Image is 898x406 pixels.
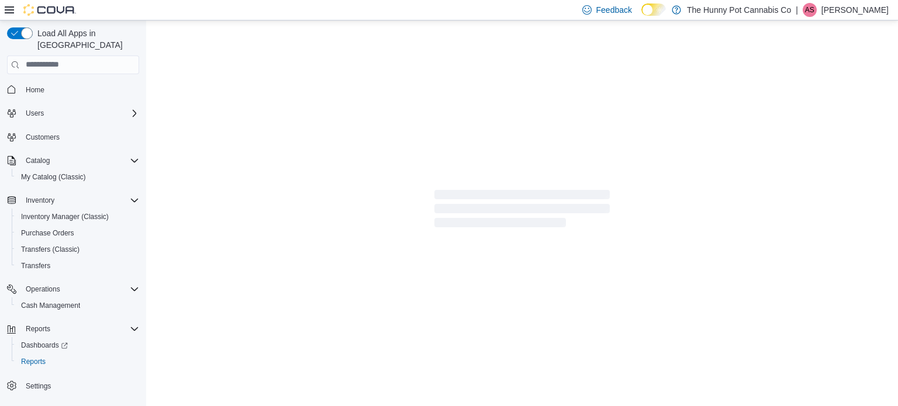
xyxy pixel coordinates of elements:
[21,301,80,310] span: Cash Management
[21,282,139,296] span: Operations
[21,154,139,168] span: Catalog
[687,3,791,17] p: The Hunny Pot Cannabis Co
[23,4,76,16] img: Cova
[16,355,50,369] a: Reports
[21,379,56,393] a: Settings
[16,226,79,240] a: Purchase Orders
[16,259,55,273] a: Transfers
[16,259,139,273] span: Transfers
[596,4,632,16] span: Feedback
[26,284,60,294] span: Operations
[2,321,144,337] button: Reports
[12,297,144,314] button: Cash Management
[21,341,68,350] span: Dashboards
[2,81,144,98] button: Home
[21,130,64,144] a: Customers
[803,3,817,17] div: Andre Savard
[16,170,139,184] span: My Catalog (Classic)
[21,106,49,120] button: Users
[16,338,72,352] a: Dashboards
[21,172,86,182] span: My Catalog (Classic)
[21,130,139,144] span: Customers
[12,241,144,258] button: Transfers (Classic)
[12,225,144,241] button: Purchase Orders
[21,82,139,97] span: Home
[16,226,139,240] span: Purchase Orders
[21,378,139,393] span: Settings
[21,193,59,207] button: Inventory
[2,281,144,297] button: Operations
[26,381,51,391] span: Settings
[21,193,139,207] span: Inventory
[21,261,50,270] span: Transfers
[21,322,139,336] span: Reports
[2,377,144,394] button: Settings
[26,156,50,165] span: Catalog
[16,242,139,256] span: Transfers (Classic)
[12,353,144,370] button: Reports
[16,299,85,313] a: Cash Management
[26,85,44,95] span: Home
[26,133,60,142] span: Customers
[16,299,139,313] span: Cash Management
[12,169,144,185] button: My Catalog (Classic)
[26,324,50,334] span: Reports
[21,322,55,336] button: Reports
[16,170,91,184] a: My Catalog (Classic)
[641,4,666,16] input: Dark Mode
[26,109,44,118] span: Users
[16,242,84,256] a: Transfers (Classic)
[21,106,139,120] span: Users
[21,154,54,168] button: Catalog
[21,83,49,97] a: Home
[821,3,889,17] p: [PERSON_NAME]
[2,105,144,122] button: Users
[805,3,814,17] span: AS
[796,3,798,17] p: |
[21,212,109,221] span: Inventory Manager (Classic)
[16,210,113,224] a: Inventory Manager (Classic)
[2,129,144,145] button: Customers
[21,245,80,254] span: Transfers (Classic)
[2,152,144,169] button: Catalog
[12,209,144,225] button: Inventory Manager (Classic)
[16,210,139,224] span: Inventory Manager (Classic)
[12,258,144,274] button: Transfers
[12,337,144,353] a: Dashboards
[21,282,65,296] button: Operations
[33,27,139,51] span: Load All Apps in [GEOGRAPHIC_DATA]
[434,192,610,230] span: Loading
[26,196,54,205] span: Inventory
[16,355,139,369] span: Reports
[21,357,46,366] span: Reports
[16,338,139,352] span: Dashboards
[2,192,144,209] button: Inventory
[21,228,74,238] span: Purchase Orders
